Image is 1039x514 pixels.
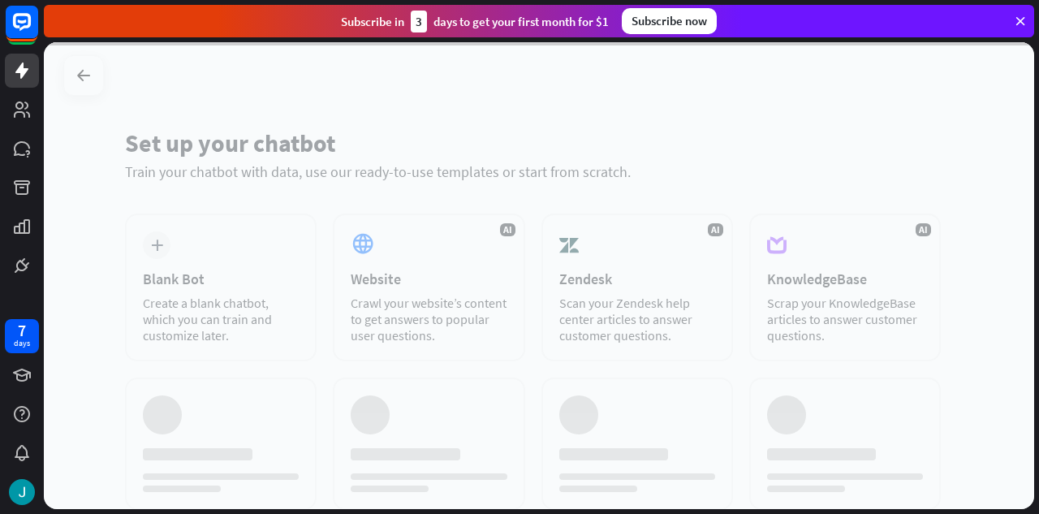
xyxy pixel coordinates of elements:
[14,338,30,349] div: days
[622,8,717,34] div: Subscribe now
[18,323,26,338] div: 7
[5,319,39,353] a: 7 days
[341,11,609,32] div: Subscribe in days to get your first month for $1
[411,11,427,32] div: 3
